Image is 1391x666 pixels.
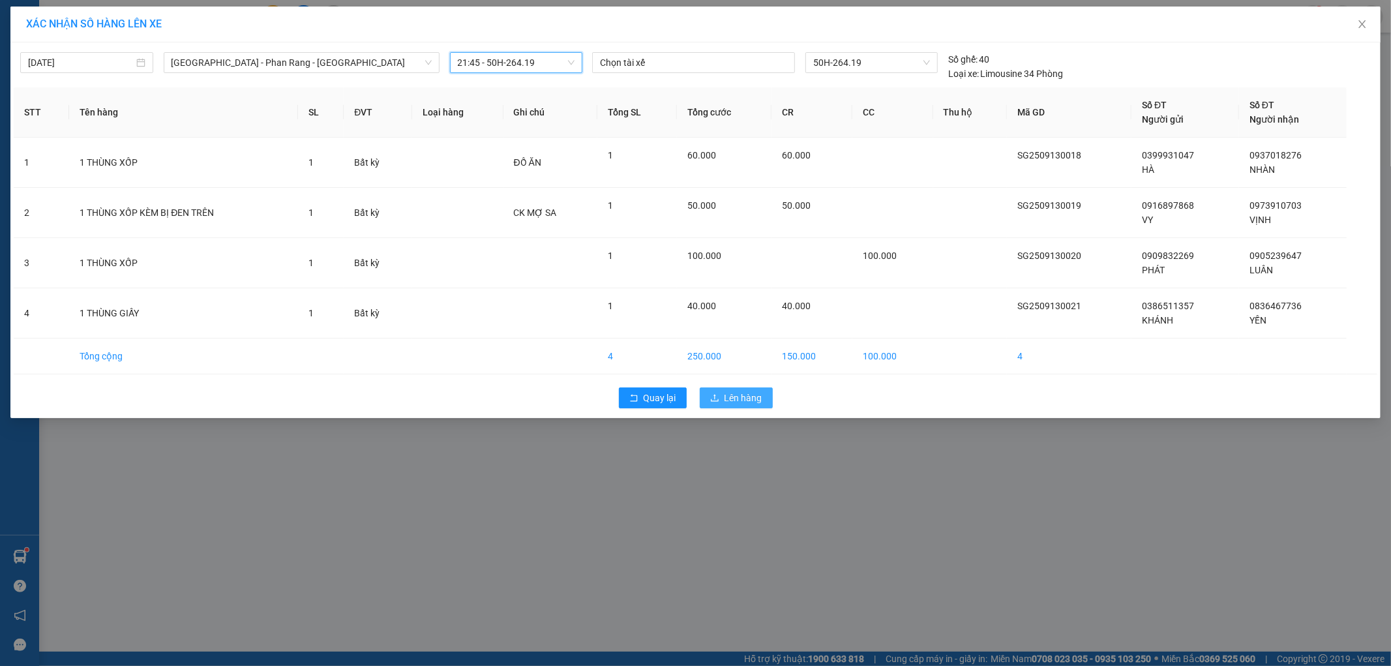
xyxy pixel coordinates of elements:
span: 1 [308,308,314,318]
td: 4 [1007,339,1131,374]
div: Limousine 34 Phòng [948,67,1064,81]
span: SG2509130020 [1017,250,1081,261]
span: KHÁNH [1142,315,1173,325]
td: Bất kỳ [344,188,411,238]
th: Ghi chú [503,87,597,138]
th: SL [298,87,344,138]
td: 1 THÙNG GIẤY [69,288,297,339]
td: 100.000 [852,339,933,374]
li: (c) 2017 [110,62,179,78]
span: 0905239647 [1249,250,1302,261]
span: 0909832269 [1142,250,1194,261]
b: Gửi khách hàng [80,19,129,80]
th: Mã GD [1007,87,1131,138]
input: 13/09/2025 [28,55,134,70]
span: XÁC NHẬN SỐ HÀNG LÊN XE [26,18,162,30]
span: HÀ [1142,164,1154,175]
span: 0973910703 [1249,200,1302,211]
span: 40.000 [782,301,811,311]
span: down [425,59,432,67]
span: 50.000 [687,200,716,211]
span: Số ghế: [948,52,978,67]
span: 60.000 [687,150,716,160]
span: 50H-264.19 [813,53,929,72]
td: Tổng cộng [69,339,297,374]
span: 0399931047 [1142,150,1194,160]
span: Người gửi [1142,114,1184,125]
span: SG2509130019 [1017,200,1081,211]
td: Bất kỳ [344,238,411,288]
span: SG2509130018 [1017,150,1081,160]
span: SG2509130021 [1017,301,1081,311]
th: CR [771,87,852,138]
span: Lên hàng [725,391,762,405]
td: Bất kỳ [344,138,411,188]
span: Số ĐT [1249,100,1274,110]
span: 21:45 - 50H-264.19 [458,53,575,72]
span: Người nhận [1249,114,1299,125]
th: Loại hàng [412,87,503,138]
span: 1 [608,301,613,311]
span: 0836467736 [1249,301,1302,311]
span: 100.000 [863,250,897,261]
span: LUÂN [1249,265,1273,275]
td: 4 [597,339,677,374]
img: logo.jpg [142,16,173,48]
b: Xe Đăng Nhân [16,84,57,145]
td: 250.000 [677,339,772,374]
span: upload [710,393,719,404]
span: 1 [308,207,314,218]
span: 60.000 [782,150,811,160]
span: ĐỒ ĂN [514,157,541,168]
th: Thu hộ [933,87,1007,138]
span: 50.000 [782,200,811,211]
span: YẾN [1249,315,1266,325]
span: VỊNH [1249,215,1271,225]
th: CC [852,87,933,138]
td: 1 THÙNG XỐP KÈM BỊ ĐEN TRÊN [69,188,297,238]
span: Loại xe: [948,67,979,81]
span: CK MỢ SA [514,207,557,218]
td: Bất kỳ [344,288,411,339]
span: 1 [608,250,613,261]
span: 0386511357 [1142,301,1194,311]
button: uploadLên hàng [700,387,773,408]
span: rollback [629,393,638,404]
td: 2 [14,188,69,238]
span: 1 [608,150,613,160]
span: VY [1142,215,1153,225]
span: NHÀN [1249,164,1275,175]
span: 0937018276 [1249,150,1302,160]
th: ĐVT [344,87,411,138]
th: STT [14,87,69,138]
span: Sài Gòn - Phan Rang - Ninh Sơn [172,53,432,72]
b: [DOMAIN_NAME] [110,50,179,60]
td: 150.000 [771,339,852,374]
button: Close [1344,7,1381,43]
span: 100.000 [687,250,721,261]
span: Quay lại [644,391,676,405]
span: 1 [608,200,613,211]
th: Tổng SL [597,87,677,138]
th: Tên hàng [69,87,297,138]
span: 1 [308,258,314,268]
th: Tổng cước [677,87,772,138]
span: close [1357,19,1368,29]
td: 1 [14,138,69,188]
span: PHÁT [1142,265,1165,275]
td: 1 THÙNG XỐP [69,238,297,288]
td: 3 [14,238,69,288]
button: rollbackQuay lại [619,387,687,408]
div: 40 [948,52,990,67]
span: 0916897868 [1142,200,1194,211]
span: 1 [308,157,314,168]
td: 1 THÙNG XỐP [69,138,297,188]
span: Số ĐT [1142,100,1167,110]
td: 4 [14,288,69,339]
span: 40.000 [687,301,716,311]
